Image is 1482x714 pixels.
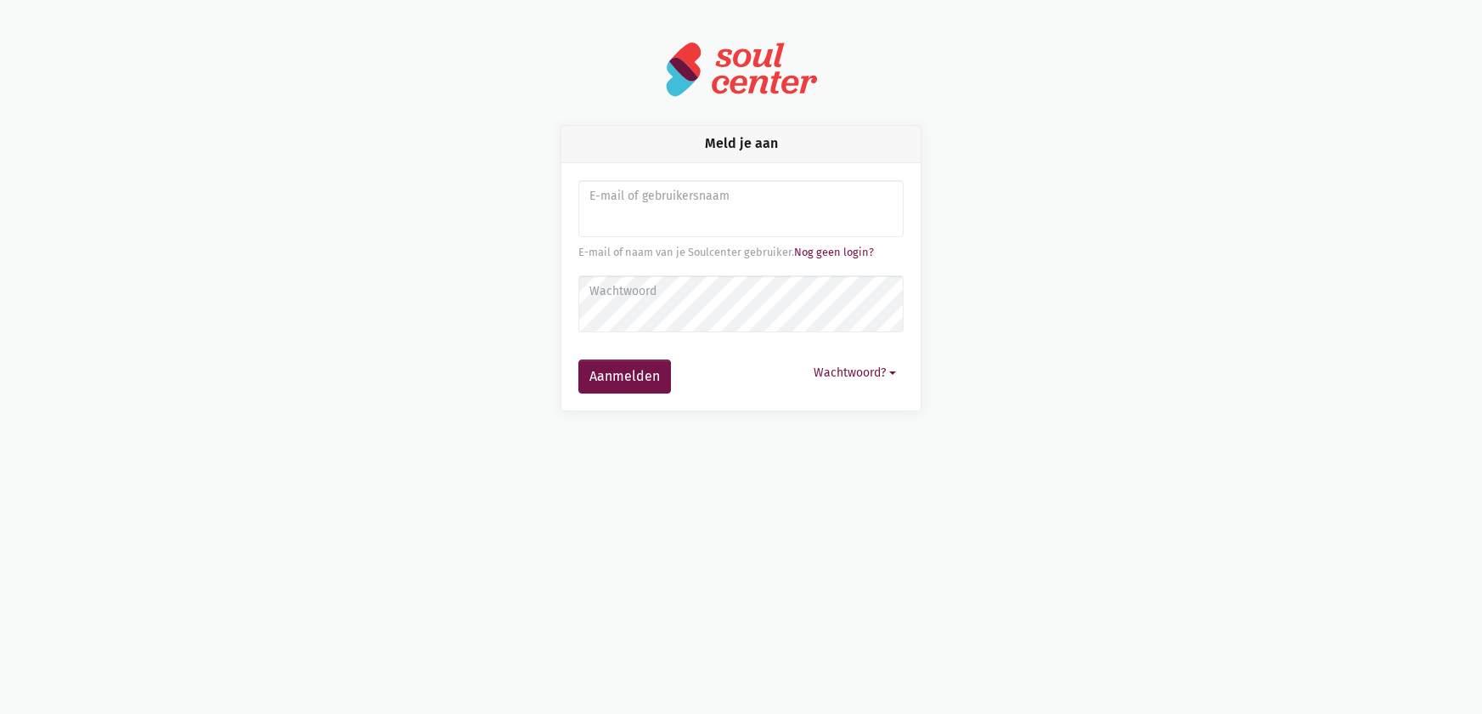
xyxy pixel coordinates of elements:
[561,126,921,162] div: Meld je aan
[578,180,904,394] form: Aanmelden
[589,282,893,301] label: Wachtwoord
[665,41,818,98] img: logo-soulcenter-full.svg
[578,244,904,261] div: E-mail of naam van je Soulcenter gebruiker.
[578,360,671,394] button: Aanmelden
[794,246,874,258] a: Nog geen login?
[806,360,904,386] button: Wachtwoord?
[589,187,893,206] label: E-mail of gebruikersnaam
